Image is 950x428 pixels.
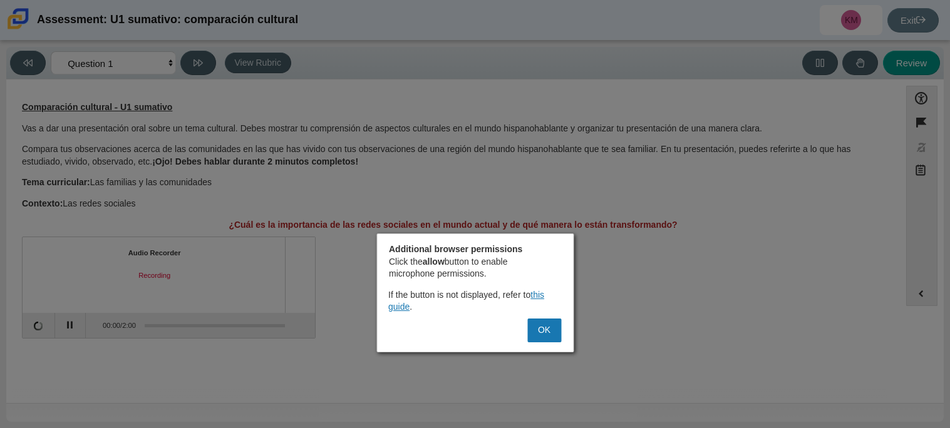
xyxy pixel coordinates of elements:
[389,243,522,255] strong: Additional browser permissions
[423,256,445,267] strong: allow
[388,289,569,313] div: If the button is not displayed, refer to .
[388,289,544,313] a: this guide
[527,318,561,342] button: OK
[389,256,555,280] p: Click the button to enable microphone permissions.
